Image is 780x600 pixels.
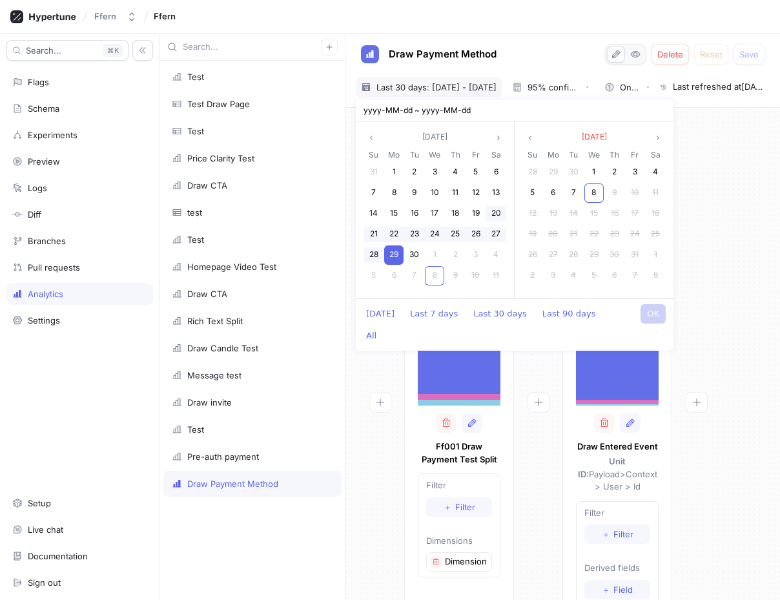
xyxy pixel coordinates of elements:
[605,183,624,203] div: 9
[528,249,537,259] span: 26
[599,78,655,97] button: One-sided
[523,204,542,223] div: 12
[446,245,465,265] div: 2
[584,203,604,224] div: 15 Oct 2025
[544,266,563,285] div: 3
[604,183,625,203] div: 09 Oct 2025
[564,225,583,244] div: 21
[491,129,506,145] button: angle right
[404,203,425,224] div: 16 Sep 2025
[466,266,486,285] div: 10
[694,44,728,65] button: Reset
[472,187,480,197] span: 12
[466,245,486,265] div: 3
[371,270,376,280] span: 5
[584,265,604,286] div: 05 Nov 2025
[604,245,625,265] div: 30 Oct 2025
[544,225,563,244] div: 20
[425,203,446,224] div: 17 Sep 2025
[466,162,486,183] div: 05 Sep 2025
[486,183,506,203] div: 13
[646,266,665,285] div: 8
[405,163,424,182] div: 2
[646,183,665,203] div: 11
[364,162,384,183] div: 31 Aug 2025
[543,162,564,183] div: 29 Sep 2025
[563,203,584,224] div: 14 Oct 2025
[700,50,723,58] span: Reset
[654,249,657,259] span: 1
[551,187,555,197] span: 6
[651,229,660,238] span: 25
[404,265,425,286] div: 07 Oct 2025
[364,183,384,203] div: 07 Sep 2025
[544,183,563,203] div: 6
[425,183,444,203] div: 10
[625,203,646,224] div: 17 Oct 2025
[564,204,583,223] div: 14
[409,249,419,259] span: 30
[646,245,665,265] div: 1
[522,265,543,286] div: 02 Nov 2025
[654,134,662,141] svg: angle right
[673,81,765,94] span: Last refreshed at [DATE] 17:05:08
[6,545,153,567] a: Documentation
[507,78,594,97] button: 95% confidence level
[392,270,396,280] span: 6
[486,265,506,286] div: 11 Oct 2025
[631,208,639,218] span: 17
[652,44,689,65] button: Delete
[645,265,666,286] div: 08 Nov 2025
[584,204,604,223] div: 15
[625,204,644,223] div: 17
[530,187,535,197] span: 5
[389,249,398,259] span: 29
[426,497,492,517] button: ＋Filter
[612,270,617,280] span: 6
[405,225,424,244] div: 23
[431,187,439,197] span: 10
[364,265,384,286] div: 05 Oct 2025
[445,203,466,224] div: 18 Sep 2025
[392,187,396,197] span: 8
[445,224,466,245] div: 25 Sep 2025
[522,162,543,183] div: 28 Sep 2025
[549,249,558,259] span: 27
[584,580,650,599] button: ＋Field
[592,167,595,176] span: 1
[584,163,604,182] div: 1
[370,167,378,176] span: 31
[630,229,640,238] span: 24
[577,129,612,145] button: [DATE]
[563,162,584,183] div: 30 Sep 2025
[590,208,598,218] span: 15
[650,129,666,145] button: angle right
[526,134,534,141] svg: angle left
[613,530,633,538] span: Filter
[584,224,604,245] div: 22 Oct 2025
[563,183,584,203] div: 07 Oct 2025
[89,6,142,27] button: Ffern
[425,245,444,265] div: 1
[425,163,444,182] div: 3
[6,40,128,61] button: Search...K
[28,77,49,87] div: Flags
[625,183,644,203] div: 10
[570,208,578,218] span: 14
[522,203,543,224] div: 12 Oct 2025
[564,266,583,285] div: 4
[425,183,446,203] div: 10 Sep 2025
[522,245,543,265] div: 26 Oct 2025
[625,245,644,265] div: 31
[445,265,466,286] div: 09 Oct 2025
[486,163,506,182] div: 6
[646,225,665,244] div: 25
[486,203,506,224] div: 20 Sep 2025
[446,266,465,285] div: 9
[410,229,419,238] span: 23
[433,249,436,259] span: 1
[523,245,542,265] div: 26
[466,183,486,203] div: 12 Sep 2025
[425,162,446,183] div: 03 Sep 2025
[605,163,624,182] div: 2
